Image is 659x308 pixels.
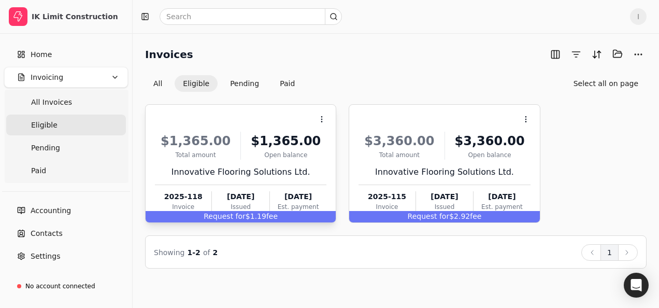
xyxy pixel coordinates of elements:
div: Open Intercom Messenger [624,273,649,298]
a: Home [4,44,128,65]
a: Contacts [4,223,128,244]
div: [DATE] [270,191,326,202]
a: No account connected [4,277,128,296]
span: Accounting [31,205,71,216]
div: Total amount [155,150,236,160]
button: Eligible [175,75,218,92]
span: Contacts [31,228,63,239]
span: Request for [204,212,246,220]
button: Invoicing [4,67,128,88]
div: No account connected [25,282,95,291]
div: Invoice filter options [145,75,303,92]
a: All Invoices [6,92,126,113]
a: Accounting [4,200,128,221]
div: Innovative Flooring Solutions Ltd. [359,166,530,178]
div: 2025-118 [155,191,211,202]
span: Invoicing [31,72,63,83]
div: Open balance [245,150,326,160]
div: $1,365.00 [245,132,326,150]
span: fee [266,212,278,220]
div: Open balance [449,150,531,160]
button: I [630,8,647,25]
div: $1.19 [146,211,336,222]
div: Invoice [359,202,415,212]
span: Showing [154,248,184,257]
div: IK Limit Construction [32,11,123,22]
button: Refer & Earn [4,269,128,289]
button: Sort [589,46,605,63]
h2: Invoices [145,46,193,63]
button: All [145,75,170,92]
a: Paid [6,160,126,181]
div: [DATE] [474,191,530,202]
div: Issued [212,202,269,212]
div: [DATE] [212,191,269,202]
div: $1,365.00 [155,132,236,150]
a: Settings [4,246,128,267]
div: Est. payment [270,202,326,212]
div: $3,360.00 [359,132,440,150]
div: Est. payment [474,202,530,212]
div: $3,360.00 [449,132,531,150]
div: $2.92 [349,211,539,222]
span: Request for [408,212,450,220]
span: Paid [31,165,46,176]
input: Search [160,8,342,25]
button: Pending [222,75,267,92]
div: Innovative Flooring Solutions Ltd. [155,166,326,178]
div: Invoice [155,202,211,212]
a: Pending [6,137,126,158]
span: 1 - 2 [188,248,200,257]
div: Total amount [359,150,440,160]
span: Settings [31,251,60,262]
div: [DATE] [416,191,473,202]
span: Home [31,49,52,60]
button: Paid [271,75,303,92]
span: All Invoices [31,97,72,108]
button: 1 [600,244,619,261]
div: Issued [416,202,473,212]
button: Batch (0) [609,46,626,62]
span: fee [470,212,481,220]
button: More [630,46,647,63]
span: Pending [31,143,60,153]
span: of [203,248,210,257]
a: Eligible [6,115,126,135]
span: Eligible [31,120,58,131]
button: Select all on page [565,75,647,92]
span: 2 [213,248,218,257]
div: 2025-115 [359,191,415,202]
